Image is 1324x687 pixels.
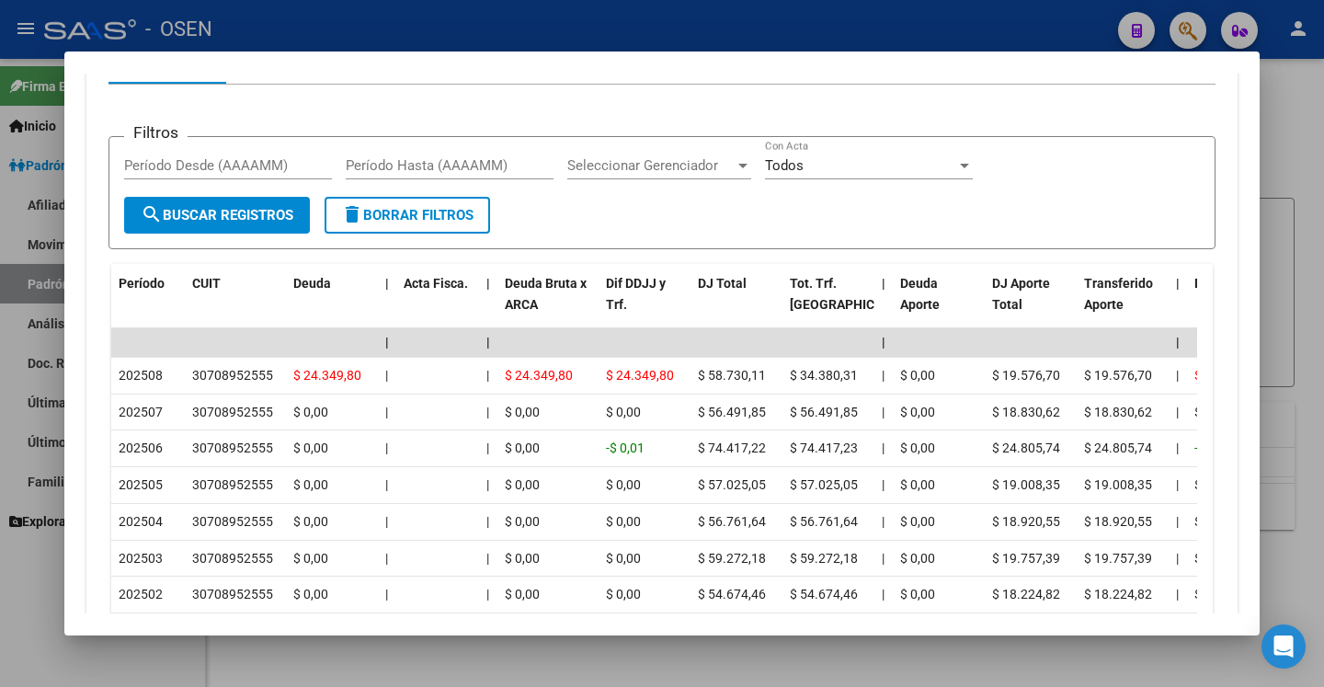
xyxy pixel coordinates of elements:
[1176,551,1179,566] span: |
[606,276,666,312] span: Dif DDJJ y Trf.
[192,276,221,291] span: CUIT
[293,405,328,419] span: $ 0,00
[1194,405,1229,419] span: $ 0,00
[1194,441,1233,455] span: -$ 0,01
[385,276,389,291] span: |
[698,477,766,492] span: $ 57.025,05
[882,405,885,419] span: |
[505,368,573,383] span: $ 24.349,80
[900,405,935,419] span: $ 0,00
[486,477,489,492] span: |
[790,477,858,492] span: $ 57.025,05
[900,551,935,566] span: $ 0,00
[486,514,489,529] span: |
[192,402,273,423] div: 30708952555
[698,368,766,383] span: $ 58.730,11
[1084,587,1152,601] span: $ 18.224,82
[606,441,645,455] span: -$ 0,01
[486,276,490,291] span: |
[698,276,747,291] span: DJ Total
[341,207,474,223] span: Borrar Filtros
[900,368,935,383] span: $ 0,00
[293,477,328,492] span: $ 0,00
[992,551,1060,566] span: $ 19.757,39
[599,264,691,345] datatable-header-cell: Dif DDJJ y Trf.
[141,203,163,225] mat-icon: search
[606,405,641,419] span: $ 0,00
[293,587,328,601] span: $ 0,00
[1176,587,1179,601] span: |
[992,587,1060,601] span: $ 18.224,82
[1194,514,1229,529] span: $ 0,00
[900,514,935,529] span: $ 0,00
[119,587,163,601] span: 202502
[1261,624,1306,669] div: Open Intercom Messenger
[882,587,885,601] span: |
[119,514,163,529] span: 202504
[1176,441,1179,455] span: |
[119,441,163,455] span: 202506
[790,405,858,419] span: $ 56.491,85
[698,551,766,566] span: $ 59.272,18
[900,276,940,312] span: Deuda Aporte
[691,264,782,345] datatable-header-cell: DJ Total
[192,584,273,605] div: 30708952555
[486,587,489,601] span: |
[486,441,489,455] span: |
[992,405,1060,419] span: $ 18.830,62
[790,514,858,529] span: $ 56.761,64
[1176,405,1179,419] span: |
[192,548,273,569] div: 30708952555
[385,335,389,349] span: |
[1077,264,1169,345] datatable-header-cell: Transferido Aporte
[192,475,273,496] div: 30708952555
[404,276,468,291] span: Acta Fisca.
[790,441,858,455] span: $ 74.417,23
[497,264,599,345] datatable-header-cell: Deuda Bruta x ARCA
[192,438,273,459] div: 30708952555
[882,441,885,455] span: |
[790,587,858,601] span: $ 54.674,46
[119,276,165,291] span: Período
[293,276,331,291] span: Deuda
[385,477,388,492] span: |
[606,514,641,529] span: $ 0,00
[1084,514,1152,529] span: $ 18.920,55
[900,587,935,601] span: $ 0,00
[992,276,1050,312] span: DJ Aporte Total
[341,203,363,225] mat-icon: delete
[1194,368,1262,383] span: $ 24.349,79
[1194,477,1229,492] span: $ 0,00
[293,551,328,566] span: $ 0,00
[486,335,490,349] span: |
[900,441,935,455] span: $ 0,00
[1194,587,1229,601] span: $ 0,00
[882,368,885,383] span: |
[1084,551,1152,566] span: $ 19.757,39
[385,551,388,566] span: |
[119,477,163,492] span: 202505
[985,264,1077,345] datatable-header-cell: DJ Aporte Total
[790,551,858,566] span: $ 59.272,18
[119,368,163,383] span: 202508
[606,587,641,601] span: $ 0,00
[1176,368,1179,383] span: |
[1176,477,1179,492] span: |
[385,587,388,601] span: |
[882,551,885,566] span: |
[505,514,540,529] span: $ 0,00
[1187,264,1279,345] datatable-header-cell: Deuda Contr.
[790,368,858,383] span: $ 34.380,31
[1084,477,1152,492] span: $ 19.008,35
[385,405,388,419] span: |
[882,477,885,492] span: |
[124,122,188,143] h3: Filtros
[124,197,310,234] button: Buscar Registros
[606,368,674,383] span: $ 24.349,80
[505,587,540,601] span: $ 0,00
[1169,264,1187,345] datatable-header-cell: |
[882,276,885,291] span: |
[698,405,766,419] span: $ 56.491,85
[385,514,388,529] span: |
[192,511,273,532] div: 30708952555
